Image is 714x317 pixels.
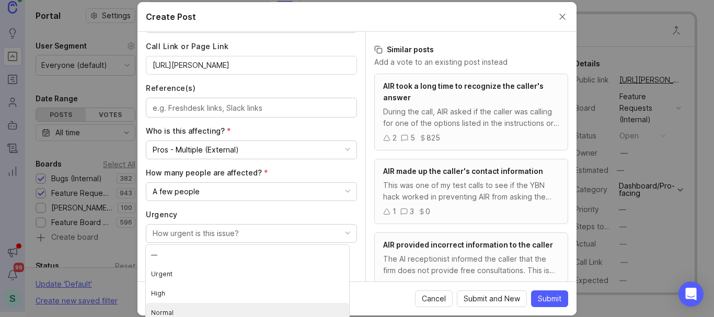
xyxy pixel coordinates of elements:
label: Call Link or Page Link [146,41,357,52]
div: 11 [411,279,418,291]
label: Urgency [146,209,357,220]
li: Urgent [146,264,349,284]
button: Close create post modal [557,11,568,22]
p: Add a vote to an existing post instead [374,57,568,67]
div: 0 [425,206,430,217]
div: A few people [153,186,200,197]
div: Open Intercom Messenger [678,281,704,307]
button: Submit and New [457,290,527,307]
div: Pros - Multiple (External) [153,144,239,156]
h3: Similar posts [374,44,568,55]
div: 2 [393,132,397,144]
div: 5 [410,132,415,144]
div: 825 [427,132,440,144]
div: 3.7k [430,279,445,291]
div: 3 [410,206,414,217]
label: Reference(s) [146,83,357,93]
h2: Create Post [146,10,196,23]
span: AIR made up the caller's contact information [383,167,543,175]
a: AIR provided incorrect information to the callerThe AI receptionist informed the caller that the ... [374,232,568,298]
span: Submit and New [464,293,520,304]
input: Link to a call or page [153,60,350,71]
div: 1 [393,206,396,217]
div: 7 [393,279,397,291]
div: During the call, AIR asked if the caller was calling for one of the options listed in the instruc... [383,106,559,129]
span: AIR took a long time to recognize the caller's answer [383,81,544,102]
span: AIR provided incorrect information to the caller [383,240,553,249]
span: Submit [538,293,561,304]
span: Who is this affecting? (required) [146,126,231,135]
a: AIR took a long time to recognize the caller's answerDuring the call, AIR asked if the caller was... [374,74,568,150]
li: — [146,245,349,264]
button: Cancel [415,290,453,307]
span: How many people are affected? (required) [146,168,268,177]
div: The AI receptionist informed the caller that the firm does not provide free consultations. This i... [383,253,559,276]
div: How urgent is this issue? [153,228,239,239]
div: This was one of my test calls to see if the YBN hack worked in preventing AIR from asking the cal... [383,180,559,203]
button: Submit [531,290,568,307]
a: AIR made up the caller's contact informationThis was one of my test calls to see if the YBN hack ... [374,159,568,224]
span: Cancel [422,293,446,304]
li: High [146,284,349,303]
